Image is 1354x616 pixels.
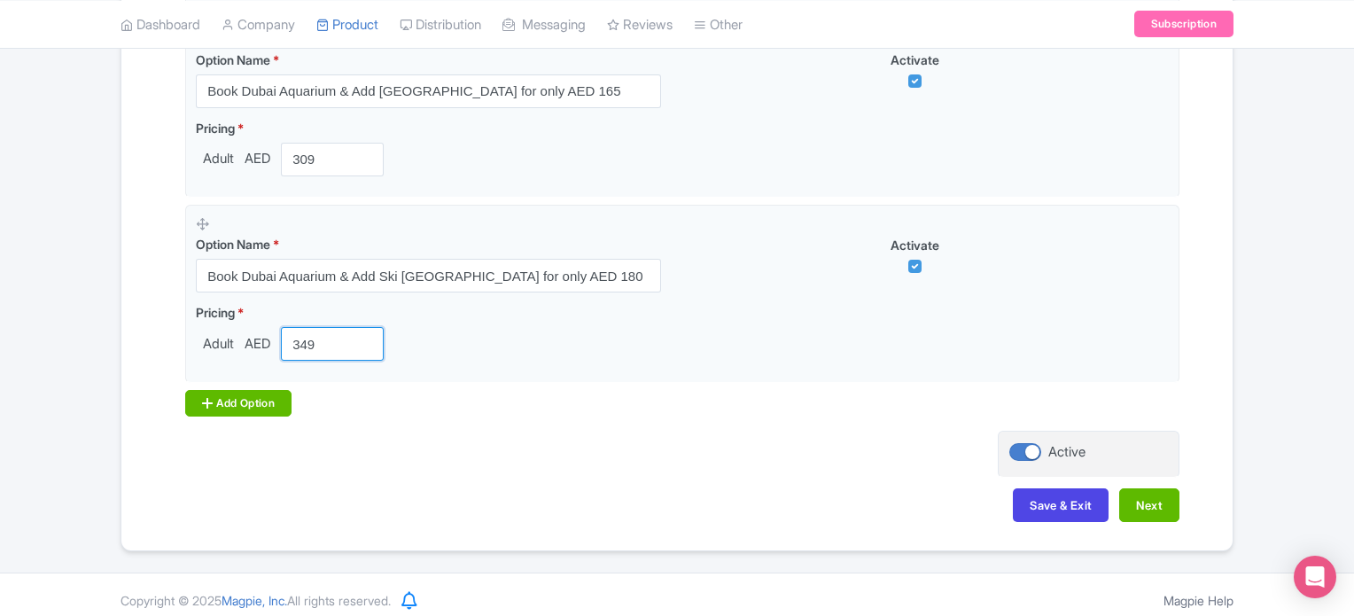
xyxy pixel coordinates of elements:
[241,149,274,169] span: AED
[196,259,661,292] input: Option Name
[196,74,661,108] input: Option Name
[196,52,270,67] span: Option Name
[1048,442,1086,463] div: Active
[1119,488,1179,522] button: Next
[1294,556,1336,598] div: Open Intercom Messenger
[281,143,384,176] input: 0.0
[196,237,270,252] span: Option Name
[196,305,235,320] span: Pricing
[196,149,241,169] span: Adult
[110,591,401,610] div: Copyright © 2025 All rights reserved.
[1013,488,1109,522] button: Save & Exit
[196,334,241,355] span: Adult
[222,593,287,608] span: Magpie, Inc.
[891,52,939,67] span: Activate
[1134,11,1233,37] a: Subscription
[891,238,939,253] span: Activate
[196,121,235,136] span: Pricing
[241,334,274,355] span: AED
[281,327,384,361] input: 0.0
[1163,593,1233,608] a: Magpie Help
[185,390,292,417] div: Add Option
